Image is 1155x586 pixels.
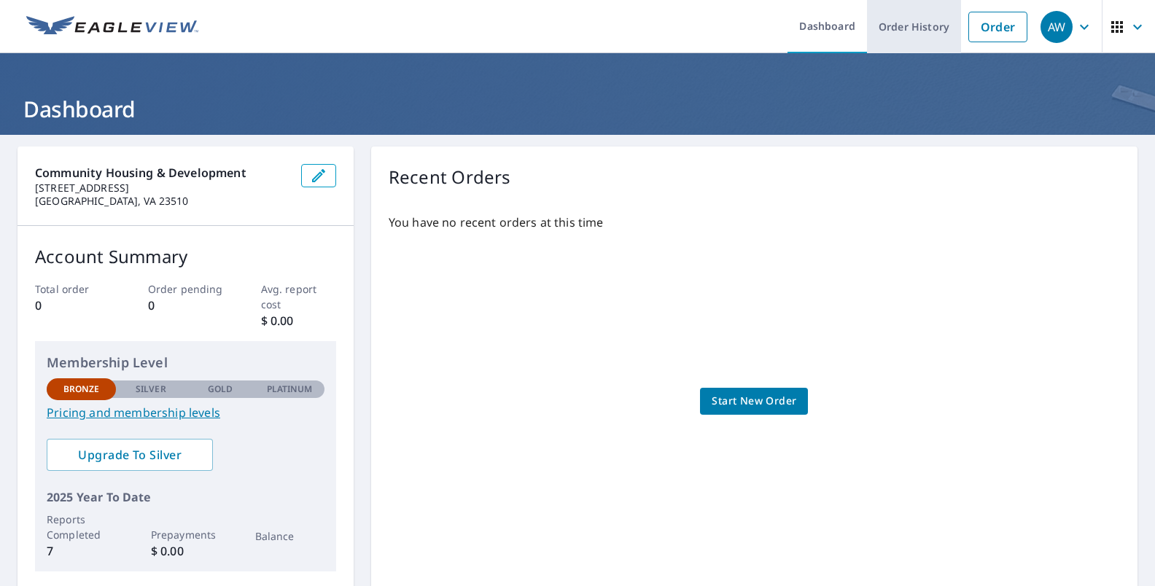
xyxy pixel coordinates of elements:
p: Order pending [148,281,223,297]
a: Order [968,12,1027,42]
p: Avg. report cost [261,281,336,312]
a: Pricing and membership levels [47,404,324,421]
p: Prepayments [151,527,220,542]
p: 2025 Year To Date [47,488,324,506]
p: Platinum [267,383,313,396]
span: Start New Order [712,392,796,410]
div: AW [1041,11,1073,43]
p: You have no recent orders at this time [389,214,1120,231]
p: 0 [148,297,223,314]
p: [GEOGRAPHIC_DATA], VA 23510 [35,195,289,208]
p: Community Housing & Development [35,164,289,181]
p: Bronze [63,383,100,396]
p: [STREET_ADDRESS] [35,181,289,195]
h1: Dashboard [17,94,1137,124]
p: Membership Level [47,353,324,372]
p: Recent Orders [389,164,511,190]
p: 0 [35,297,110,314]
p: Gold [208,383,233,396]
a: Start New Order [700,388,808,415]
p: Silver [136,383,166,396]
p: Balance [255,528,324,544]
p: 7 [47,542,116,560]
a: Upgrade To Silver [47,439,213,471]
p: Account Summary [35,243,336,270]
img: EV Logo [26,16,198,38]
p: Total order [35,281,110,297]
p: Reports Completed [47,512,116,542]
p: $ 0.00 [151,542,220,560]
p: $ 0.00 [261,312,336,329]
span: Upgrade To Silver [58,447,201,463]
